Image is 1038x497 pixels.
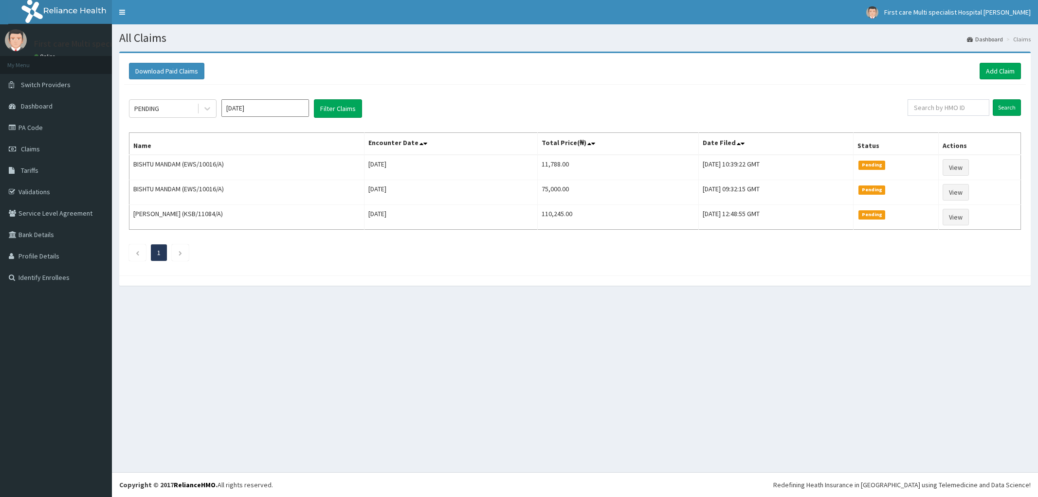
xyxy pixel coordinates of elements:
[884,8,1031,17] span: First care Multi specialist Hospital [PERSON_NAME]
[943,184,969,201] a: View
[129,180,364,205] td: BISHTU MANDAM (EWS/10016/A)
[854,133,939,155] th: Status
[698,155,854,180] td: [DATE] 10:39:22 GMT
[134,104,159,113] div: PENDING
[538,155,698,180] td: 11,788.00
[157,248,161,257] a: Page 1 is your current page
[698,133,854,155] th: Date Filed
[538,180,698,205] td: 75,000.00
[773,480,1031,490] div: Redefining Heath Insurance in [GEOGRAPHIC_DATA] using Telemedicine and Data Science!
[174,480,216,489] a: RelianceHMO
[119,32,1031,44] h1: All Claims
[943,159,969,176] a: View
[698,205,854,230] td: [DATE] 12:48:55 GMT
[364,205,538,230] td: [DATE]
[129,133,364,155] th: Name
[908,99,989,116] input: Search by HMO ID
[538,133,698,155] th: Total Price(₦)
[34,39,228,48] p: First care Multi specialist Hospital [PERSON_NAME]
[943,209,969,225] a: View
[119,480,218,489] strong: Copyright © 2017 .
[866,6,878,18] img: User Image
[364,133,538,155] th: Encounter Date
[21,80,71,89] span: Switch Providers
[858,161,885,169] span: Pending
[21,102,53,110] span: Dashboard
[5,29,27,51] img: User Image
[858,185,885,194] span: Pending
[129,155,364,180] td: BISHTU MANDAM (EWS/10016/A)
[698,180,854,205] td: [DATE] 09:32:15 GMT
[980,63,1021,79] a: Add Claim
[21,145,40,153] span: Claims
[364,155,538,180] td: [DATE]
[858,210,885,219] span: Pending
[538,205,698,230] td: 110,245.00
[993,99,1021,116] input: Search
[129,205,364,230] td: [PERSON_NAME] (KSB/11084/A)
[112,472,1038,497] footer: All rights reserved.
[34,53,57,60] a: Online
[129,63,204,79] button: Download Paid Claims
[178,248,182,257] a: Next page
[939,133,1021,155] th: Actions
[135,248,140,257] a: Previous page
[314,99,362,118] button: Filter Claims
[1004,35,1031,43] li: Claims
[21,166,38,175] span: Tariffs
[364,180,538,205] td: [DATE]
[221,99,309,117] input: Select Month and Year
[967,35,1003,43] a: Dashboard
